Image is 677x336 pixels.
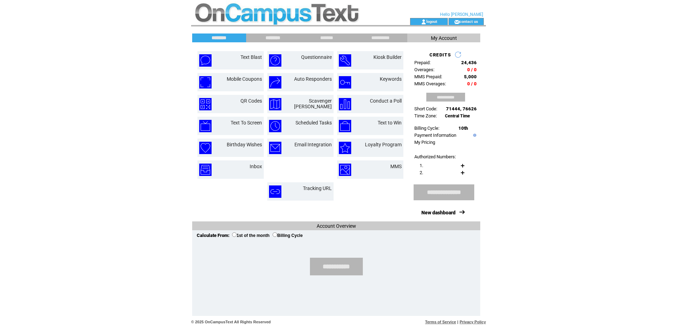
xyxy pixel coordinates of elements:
[471,134,476,137] img: help.gif
[273,233,303,238] label: Billing Cycle
[446,106,477,111] span: 71444, 76626
[269,98,281,110] img: scavenger-hunt.png
[440,12,483,17] span: Hello [PERSON_NAME]
[421,19,426,25] img: account_icon.gif
[199,76,212,88] img: mobile-coupons.png
[232,233,269,238] label: 1st of the month
[373,54,402,60] a: Kiosk Builder
[295,120,332,126] a: Scheduled Tasks
[464,74,477,79] span: 5,000
[197,233,230,238] span: Calculate From:
[420,170,423,175] span: 2.
[227,76,262,82] a: Mobile Coupons
[459,320,486,324] a: Privacy Policy
[269,76,281,88] img: auto-responders.png
[294,76,332,82] a: Auto Responders
[199,98,212,110] img: qr-codes.png
[240,98,262,104] a: QR Codes
[339,54,351,67] img: kiosk-builder.png
[414,81,446,86] span: MMS Overages:
[429,52,451,57] span: CREDITS
[425,320,456,324] a: Terms of Service
[458,126,468,131] span: 10th
[420,163,423,168] span: 1.
[232,232,237,237] input: 1st of the month
[294,142,332,147] a: Email Integration
[378,120,402,126] a: Text to Win
[227,142,262,147] a: Birthday Wishes
[414,113,437,118] span: Time Zone:
[414,126,439,131] span: Billing Cycle:
[339,120,351,132] img: text-to-win.png
[250,164,262,169] a: Inbox
[339,76,351,88] img: keywords.png
[414,74,442,79] span: MMS Prepaid:
[199,142,212,154] img: birthday-wishes.png
[317,223,356,229] span: Account Overview
[421,210,456,215] a: New dashboard
[269,54,281,67] img: questionnaire.png
[414,133,456,138] a: Payment Information
[431,35,457,41] span: My Account
[240,54,262,60] a: Text Blast
[414,67,434,72] span: Overages:
[426,19,437,24] a: logout
[339,142,351,154] img: loyalty-program.png
[269,142,281,154] img: email-integration.png
[269,120,281,132] img: scheduled-tasks.png
[269,185,281,198] img: tracking-url.png
[273,232,277,237] input: Billing Cycle
[199,164,212,176] img: inbox.png
[454,19,459,25] img: contact_us_icon.gif
[467,67,477,72] span: 0 / 0
[191,320,271,324] span: © 2025 OnCampusText All Rights Reserved
[414,140,435,145] a: My Pricing
[370,98,402,104] a: Conduct a Poll
[459,19,478,24] a: contact us
[457,320,458,324] span: |
[467,81,477,86] span: 0 / 0
[414,106,437,111] span: Short Code:
[390,164,402,169] a: MMS
[339,164,351,176] img: mms.png
[199,54,212,67] img: text-blast.png
[231,120,262,126] a: Text To Screen
[301,54,332,60] a: Questionnaire
[294,98,332,109] a: Scavenger [PERSON_NAME]
[303,185,332,191] a: Tracking URL
[445,114,470,118] span: Central Time
[461,60,477,65] span: 24,436
[414,60,431,65] span: Prepaid:
[339,98,351,110] img: conduct-a-poll.png
[365,142,402,147] a: Loyalty Program
[414,154,456,159] span: Authorized Numbers:
[380,76,402,82] a: Keywords
[199,120,212,132] img: text-to-screen.png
